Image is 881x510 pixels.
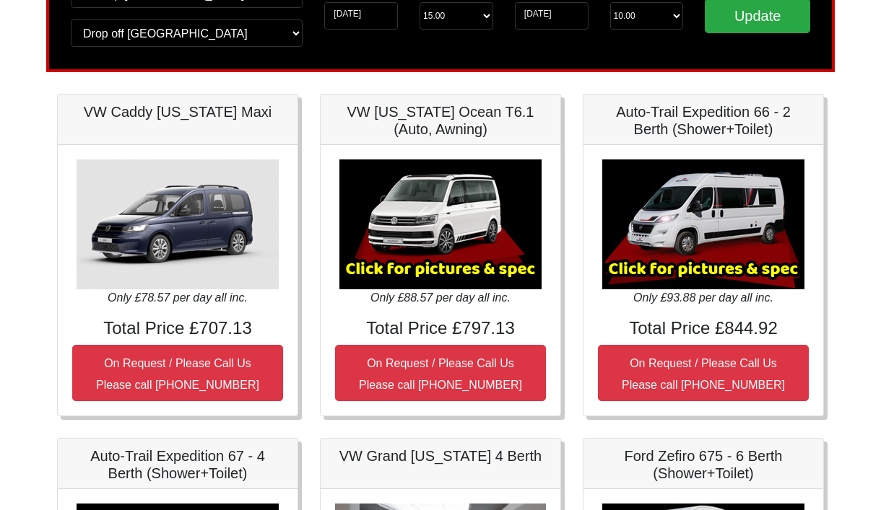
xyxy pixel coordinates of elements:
[339,159,542,289] img: VW California Ocean T6.1 (Auto, Awning)
[72,103,283,120] h5: VW Caddy [US_STATE] Maxi
[602,159,804,289] img: Auto-Trail Expedition 66 - 2 Berth (Shower+Toilet)
[335,318,546,339] h4: Total Price £797.13
[633,291,773,304] i: Only £93.88 per day all inc.
[108,291,248,304] i: Only £78.57 per day all inc.
[598,103,809,138] h5: Auto-Trail Expedition 66 - 2 Berth (Shower+Toilet)
[335,447,546,465] h5: VW Grand [US_STATE] 4 Berth
[72,447,283,482] h5: Auto-Trail Expedition 67 - 4 Berth (Shower+Toilet)
[335,103,546,138] h5: VW [US_STATE] Ocean T6.1 (Auto, Awning)
[324,2,398,30] input: Start Date
[598,447,809,482] h5: Ford Zefiro 675 - 6 Berth (Shower+Toilet)
[72,345,283,401] button: On Request / Please Call UsPlease call [PHONE_NUMBER]
[335,345,546,401] button: On Request / Please Call UsPlease call [PHONE_NUMBER]
[96,357,259,391] small: On Request / Please Call Us Please call [PHONE_NUMBER]
[598,318,809,339] h4: Total Price £844.92
[72,318,283,339] h4: Total Price £707.13
[515,2,589,30] input: Return Date
[622,357,785,391] small: On Request / Please Call Us Please call [PHONE_NUMBER]
[598,345,809,401] button: On Request / Please Call UsPlease call [PHONE_NUMBER]
[359,357,522,391] small: On Request / Please Call Us Please call [PHONE_NUMBER]
[77,159,279,289] img: VW Caddy California Maxi
[370,291,511,304] i: Only £88.57 per day all inc.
